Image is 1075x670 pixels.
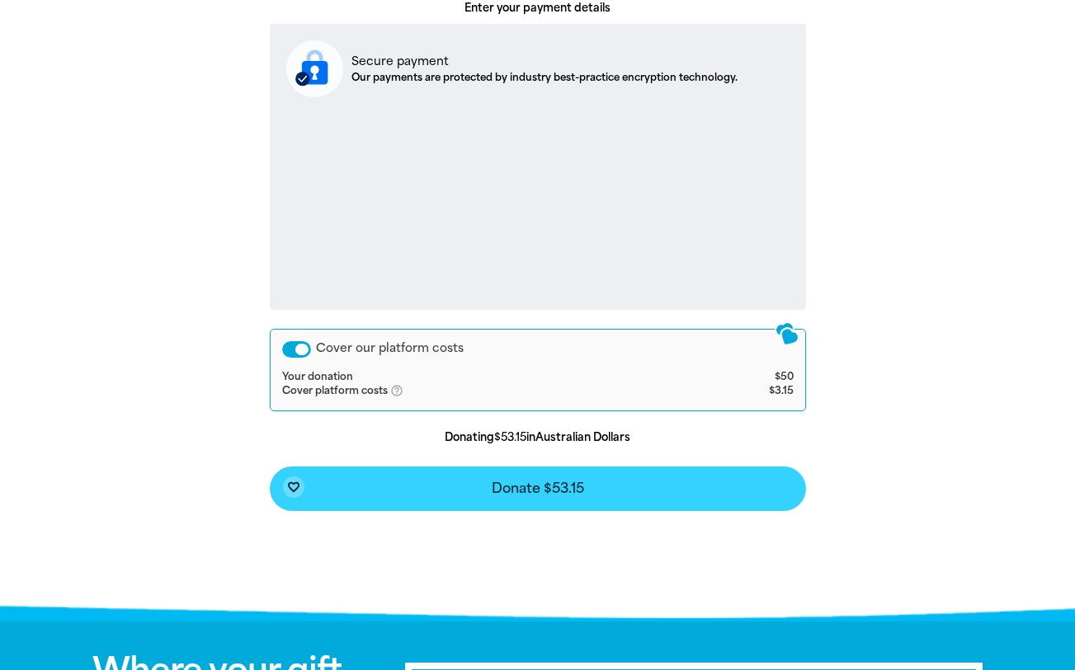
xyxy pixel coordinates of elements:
td: Your donation [282,371,708,384]
p: Our payments are protected by industry best-practice encryption technology. [351,70,738,85]
p: Secure payment [351,53,738,70]
i: help_outlined [390,384,417,397]
p: Donating in Australian Dollars [270,429,806,446]
button: favorite_borderDonate $53.15 [270,466,806,511]
span: Donate $53.15 [492,482,584,495]
td: $3.15 [708,384,794,399]
td: Cover platform costs [282,384,708,399]
b: $53.15 [494,431,526,443]
iframe: Secure payment input frame [283,110,793,296]
td: $50 [708,371,794,384]
i: favorite_border [287,480,300,494]
button: Cover our platform costs [282,341,311,358]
